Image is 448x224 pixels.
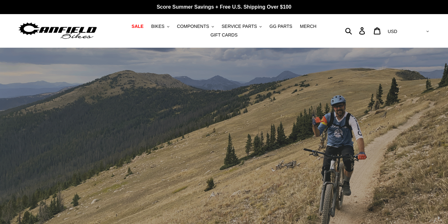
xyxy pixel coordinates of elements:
span: MERCH [300,24,316,29]
span: COMPONENTS [177,24,209,29]
button: SERVICE PARTS [218,22,265,31]
a: SALE [128,22,147,31]
img: Canfield Bikes [18,21,98,41]
span: GG PARTS [269,24,292,29]
span: GIFT CARDS [210,32,238,38]
button: BIKES [148,22,173,31]
span: SERVICE PARTS [222,24,257,29]
a: MERCH [297,22,319,31]
span: BIKES [151,24,165,29]
a: GG PARTS [266,22,295,31]
span: SALE [131,24,143,29]
button: COMPONENTS [174,22,217,31]
a: GIFT CARDS [207,31,241,39]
